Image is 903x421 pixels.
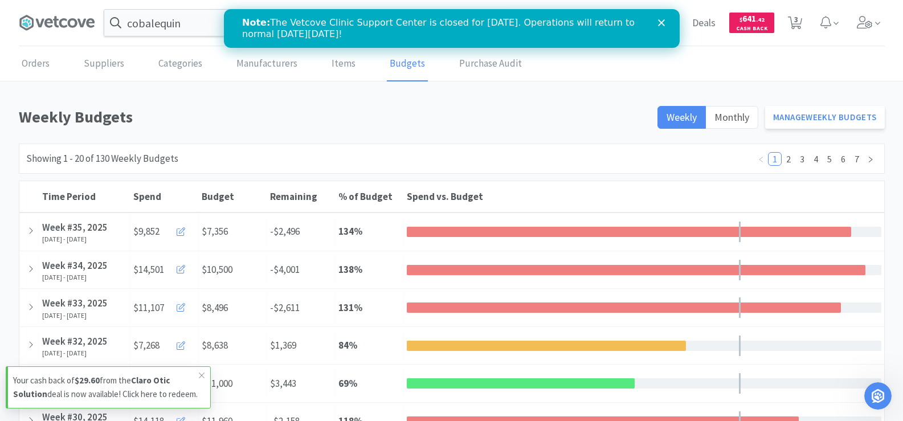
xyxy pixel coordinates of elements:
div: [DATE] - [DATE] [42,235,127,243]
a: Suppliers [81,47,127,81]
strong: 131 % [338,301,362,314]
div: Showing 1 - 20 of 130 Weekly Budgets [26,151,178,166]
div: Spend [133,190,196,203]
span: $8,638 [202,339,228,351]
iframe: Intercom live chat banner [224,9,680,48]
i: icon: right [867,156,874,163]
a: Categories [156,47,205,81]
span: . 42 [756,16,765,23]
div: Spend vs. Budget [407,190,881,203]
span: -$2,496 [270,225,300,238]
span: Cash Back [736,26,767,33]
a: 3 [783,19,807,30]
a: Items [329,47,358,81]
span: Monthly [714,111,749,124]
div: Budget [202,190,264,203]
span: $9,852 [133,224,160,239]
a: 6 [837,153,849,165]
a: 5 [823,153,836,165]
span: $7,356 [202,225,228,238]
div: Close [434,10,446,17]
a: Manufacturers [234,47,300,81]
span: Weekly [667,111,697,124]
a: 4 [810,153,822,165]
input: Search by item, sku, manufacturer, ingredient, size... [104,10,508,36]
strong: 69 % [338,377,357,390]
li: 3 [795,152,809,166]
li: 7 [850,152,864,166]
i: icon: left [758,156,765,163]
iframe: Intercom live chat [864,382,892,410]
li: 1 [768,152,782,166]
li: Previous Page [754,152,768,166]
strong: 84 % [338,339,357,351]
a: 7 [851,153,863,165]
a: $641.42Cash Back [729,7,774,38]
p: Your cash back of from the deal is now available! Click here to redeem. [13,374,199,401]
a: ManageWeekly Budgets [765,106,885,129]
span: $7,268 [133,338,160,353]
span: $ [739,16,742,23]
a: Deals [688,18,720,28]
span: $11,107 [133,300,164,316]
div: Time Period [42,190,128,203]
li: 2 [782,152,795,166]
a: Budgets [387,47,428,81]
span: $8,496 [202,301,228,314]
span: $14,501 [133,262,164,277]
div: % of Budget [338,190,401,203]
span: 641 [739,13,765,24]
a: 1 [769,153,781,165]
strong: 134 % [338,225,362,238]
span: $10,500 [202,263,232,276]
span: -$2,611 [270,301,300,314]
span: $11,000 [202,377,232,390]
a: 3 [796,153,808,165]
strong: 138 % [338,263,362,276]
li: 6 [836,152,850,166]
div: [DATE] - [DATE] [42,312,127,320]
li: 5 [823,152,836,166]
div: Week #35, 2025 [42,220,127,235]
li: 4 [809,152,823,166]
div: [DATE] - [DATE] [42,349,127,357]
span: $3,443 [270,377,296,390]
div: Week #32, 2025 [42,334,127,349]
li: Next Page [864,152,877,166]
a: Purchase Audit [456,47,525,81]
div: Week #33, 2025 [42,296,127,311]
a: Orders [19,47,52,81]
h1: Weekly Budgets [19,104,651,130]
div: [DATE] - [DATE] [42,273,127,281]
strong: $29.60 [75,375,100,386]
a: 2 [782,153,795,165]
span: -$4,001 [270,263,300,276]
div: Week #34, 2025 [42,258,127,273]
div: Remaining [270,190,333,203]
span: $1,369 [270,339,296,351]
